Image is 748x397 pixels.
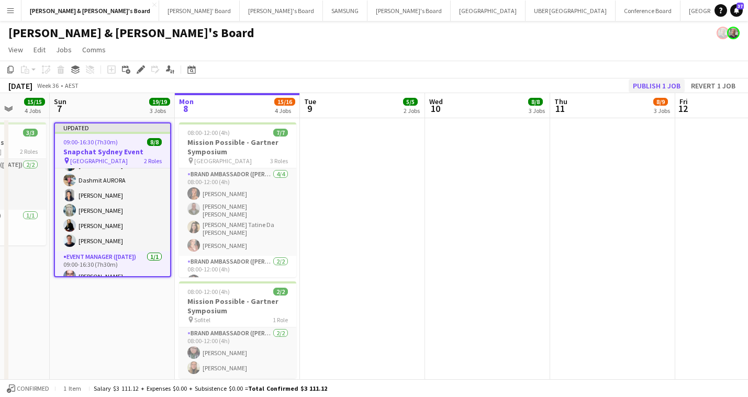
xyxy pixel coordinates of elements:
[194,316,210,324] span: Sofitel
[78,43,110,56] a: Comms
[20,148,38,155] span: 2 Roles
[179,281,296,378] app-job-card: 08:00-12:00 (4h)2/2Mission Possible - Gartner Symposium Sofitel1 RoleBrand Ambassador ([PERSON_NA...
[5,383,51,394] button: Confirmed
[179,327,296,378] app-card-role: Brand Ambassador ([PERSON_NAME])2/208:00-12:00 (4h)[PERSON_NAME][PERSON_NAME]
[147,138,162,146] span: 8/8
[179,256,296,307] app-card-role: Brand Ambassador ([PERSON_NAME])2/208:00-12:00 (4h)[PERSON_NAME]
[240,1,323,21] button: [PERSON_NAME]'s Board
[8,25,254,41] h1: [PERSON_NAME] & [PERSON_NAME]'s Board
[528,98,543,106] span: 8/8
[270,157,288,165] span: 3 Roles
[17,385,49,392] span: Confirmed
[304,97,316,106] span: Tue
[4,43,27,56] a: View
[554,97,567,106] span: Thu
[273,129,288,137] span: 7/7
[303,103,316,115] span: 9
[25,107,44,115] div: 4 Jobs
[8,81,32,91] div: [DATE]
[429,97,443,106] span: Wed
[248,384,327,392] span: Total Confirmed $3 111.12
[149,98,170,106] span: 19/19
[428,103,443,115] span: 10
[653,98,668,106] span: 8/9
[52,43,76,56] a: Jobs
[55,251,170,287] app-card-role: Event Manager ([DATE])1/109:00-16:30 (7h30m)[PERSON_NAME]
[629,79,685,93] button: Publish 1 job
[24,98,45,106] span: 15/15
[70,157,128,165] span: [GEOGRAPHIC_DATA]
[8,45,23,54] span: View
[94,384,327,392] div: Salary $3 111.12 + Expenses $0.00 + Subsistence $0.00 =
[367,1,451,21] button: [PERSON_NAME]'s Board
[159,1,240,21] button: [PERSON_NAME]' Board
[52,103,66,115] span: 7
[403,98,418,106] span: 5/5
[144,157,162,165] span: 2 Roles
[54,97,66,106] span: Sun
[323,1,367,21] button: SAMSUNG
[179,138,296,156] h3: Mission Possible - Gartner Symposium
[273,316,288,324] span: 1 Role
[21,1,159,21] button: [PERSON_NAME] & [PERSON_NAME]'s Board
[34,45,46,54] span: Edit
[179,297,296,315] h3: Mission Possible - Gartner Symposium
[35,82,61,89] span: Week 36
[687,79,740,93] button: Revert 1 job
[451,1,526,21] button: [GEOGRAPHIC_DATA]
[55,124,170,251] app-card-role: Brand Ambassador ([DATE])7/709:00-16:30 (7h30m)[PERSON_NAME][PERSON_NAME]Dashmit AURORA[PERSON_NA...
[179,97,194,106] span: Mon
[529,107,545,115] div: 3 Jobs
[274,98,295,106] span: 15/16
[179,168,296,256] app-card-role: Brand Ambassador ([PERSON_NAME])4/408:00-12:00 (4h)[PERSON_NAME][PERSON_NAME] [PERSON_NAME][PERSO...
[273,288,288,296] span: 2/2
[553,103,567,115] span: 11
[55,123,170,132] div: Updated
[54,122,171,277] app-job-card: Updated09:00-16:30 (7h30m)8/8Snapchat Sydney Event [GEOGRAPHIC_DATA]2 RolesBrand Ambassador ([DAT...
[526,1,616,21] button: UBER [GEOGRAPHIC_DATA]
[179,122,296,277] app-job-card: 08:00-12:00 (4h)7/7Mission Possible - Gartner Symposium [GEOGRAPHIC_DATA]3 RolesBrand Ambassador ...
[194,157,252,165] span: [GEOGRAPHIC_DATA]
[730,4,743,17] a: 37
[29,43,50,56] a: Edit
[736,3,744,9] span: 37
[717,27,729,39] app-user-avatar: Neil Burton
[150,107,170,115] div: 3 Jobs
[82,45,106,54] span: Comms
[187,288,230,296] span: 08:00-12:00 (4h)
[654,107,670,115] div: 3 Jobs
[23,129,38,137] span: 3/3
[55,147,170,156] h3: Snapchat Sydney Event
[177,103,194,115] span: 8
[275,107,295,115] div: 4 Jobs
[187,129,230,137] span: 08:00-12:00 (4h)
[404,107,420,115] div: 2 Jobs
[60,384,85,392] span: 1 item
[56,45,72,54] span: Jobs
[679,97,688,106] span: Fri
[616,1,680,21] button: Conference Board
[65,82,79,89] div: AEST
[727,27,740,39] app-user-avatar: Neil Burton
[63,138,118,146] span: 09:00-16:30 (7h30m)
[678,103,688,115] span: 12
